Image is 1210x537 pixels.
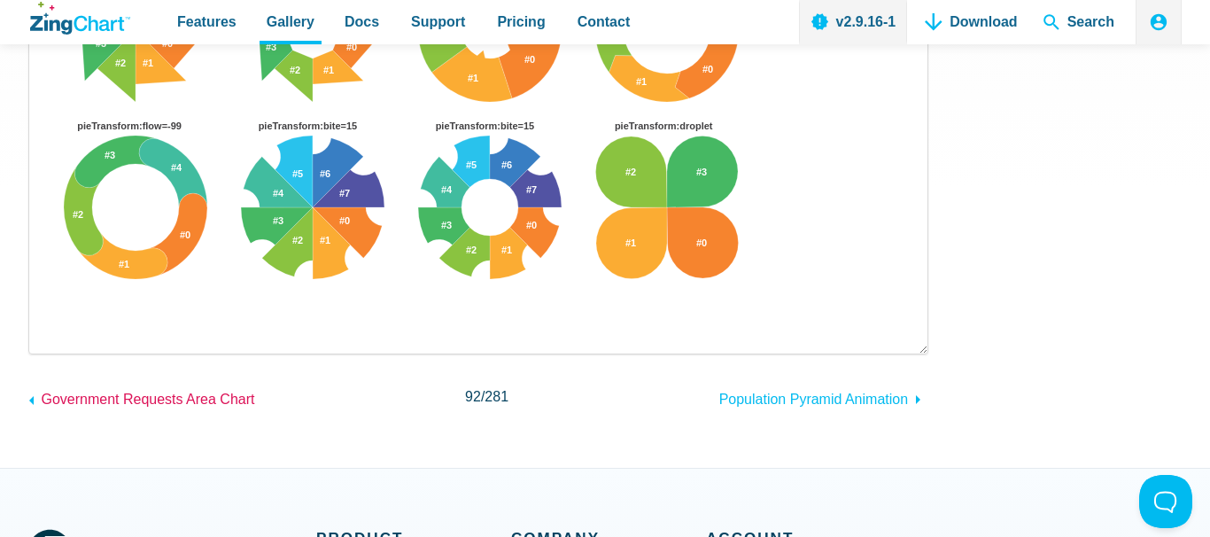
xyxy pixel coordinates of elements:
span: 281 [485,389,508,404]
a: Population Pyramid Animation [719,383,928,411]
span: Docs [345,10,379,34]
span: Contact [578,10,631,34]
span: Government Requests Area Chart [41,392,254,407]
span: Population Pyramid Animation [719,392,908,407]
span: / [465,385,508,409]
span: Features [177,10,237,34]
a: ZingChart Logo. Click to return to the homepage [30,2,130,35]
span: Support [411,10,465,34]
a: Government Requests Area Chart [28,383,254,411]
span: 92 [465,389,481,404]
iframe: Toggle Customer Support [1139,475,1192,528]
span: Gallery [267,10,314,34]
span: Pricing [497,10,545,34]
